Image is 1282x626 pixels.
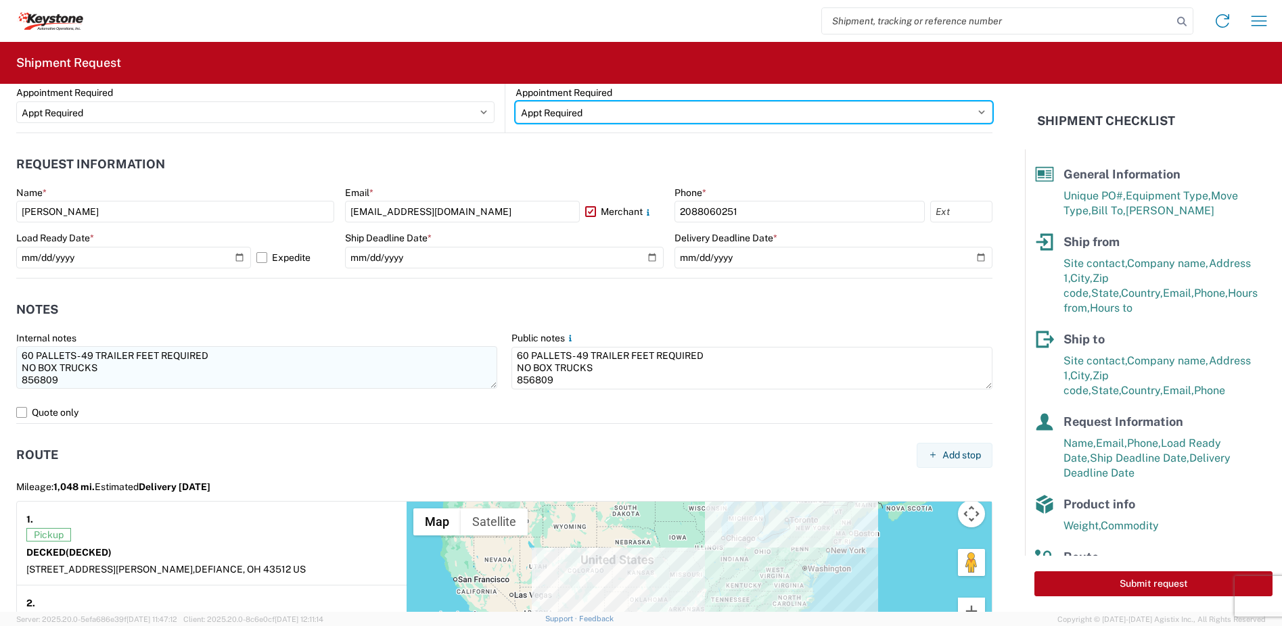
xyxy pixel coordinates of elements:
[345,187,373,199] label: Email
[16,481,95,492] span: Mileage:
[345,232,432,244] label: Ship Deadline Date
[1163,384,1194,397] span: Email,
[516,87,612,99] label: Appointment Required
[66,547,112,558] span: (DECKED)
[413,508,461,535] button: Show street map
[139,481,210,492] span: Delivery [DATE]
[1063,550,1099,564] span: Route
[16,615,177,623] span: Server: 2025.20.0-5efa686e39f
[16,303,58,316] h2: Notes
[1090,302,1132,314] span: Hours to
[1070,369,1093,382] span: City,
[16,402,992,423] label: Quote only
[1070,272,1093,285] span: City,
[1091,384,1121,397] span: State,
[461,508,528,535] button: Show satellite imagery
[674,232,777,244] label: Delivery Deadline Date
[1034,571,1273,596] button: Submit request
[16,448,58,462] h2: Route
[1063,497,1135,511] span: Product info
[1063,189,1126,202] span: Unique PO#,
[958,549,985,576] button: Drag Pegman onto the map to open Street View
[26,564,195,575] span: [STREET_ADDRESS][PERSON_NAME],
[1090,452,1189,464] span: Ship Deadline Date,
[1063,414,1183,429] span: Request Information
[26,528,71,541] span: Pickup
[674,187,706,199] label: Phone
[958,500,985,527] button: Map camera controls
[1096,437,1127,450] span: Email,
[26,595,35,612] strong: 2.
[1063,257,1127,270] span: Site contact,
[1063,235,1120,249] span: Ship from
[958,598,985,625] button: Zoom in
[1063,167,1181,181] span: General Information
[1127,354,1209,367] span: Company name,
[127,615,177,623] span: [DATE] 11:47:12
[1091,204,1126,217] span: Bill To,
[1121,287,1163,299] span: Country,
[95,481,210,492] span: Estimated
[1063,354,1127,367] span: Site contact,
[16,55,121,71] h2: Shipment Request
[256,247,335,268] label: Expedite
[16,158,165,171] h2: Request Information
[585,201,664,222] label: Merchant
[930,201,992,222] input: Ext
[1063,437,1096,450] span: Name,
[1194,287,1228,299] span: Phone,
[1126,189,1211,202] span: Equipment Type,
[1163,287,1194,299] span: Email,
[545,615,579,623] a: Support
[1127,437,1161,450] span: Phone,
[1126,204,1214,217] span: [PERSON_NAME]
[53,481,95,492] span: 1,048 mi.
[1121,384,1163,397] span: Country,
[16,187,47,199] label: Name
[822,8,1172,34] input: Shipment, tracking or reference number
[511,332,576,344] label: Public notes
[183,615,323,623] span: Client: 2025.20.0-8c6e0cf
[195,564,306,575] span: DEFIANCE, OH 43512 US
[16,87,113,99] label: Appointment Required
[1091,287,1121,299] span: State,
[1037,113,1175,129] h2: Shipment Checklist
[26,547,112,558] strong: DECKED
[942,449,981,462] span: Add stop
[917,443,992,468] button: Add stop
[1063,332,1105,346] span: Ship to
[16,332,76,344] label: Internal notes
[26,511,33,528] strong: 1.
[1101,519,1159,532] span: Commodity
[1194,384,1225,397] span: Phone
[16,232,94,244] label: Load Ready Date
[1127,257,1209,270] span: Company name,
[579,615,614,623] a: Feedback
[1063,519,1101,532] span: Weight,
[275,615,323,623] span: [DATE] 12:11:14
[1057,613,1266,625] span: Copyright © [DATE]-[DATE] Agistix Inc., All Rights Reserved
